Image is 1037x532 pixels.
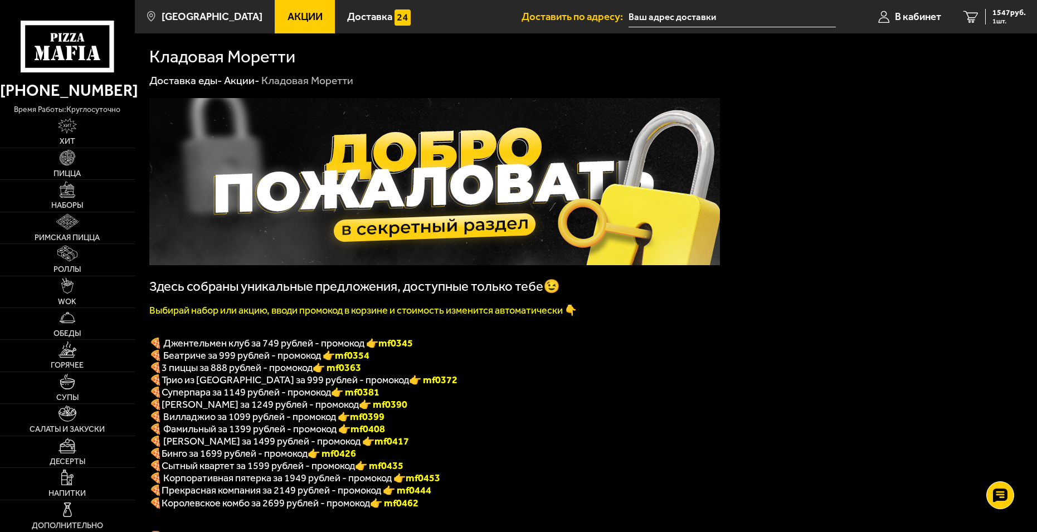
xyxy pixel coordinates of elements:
span: Пицца [53,170,81,178]
span: [GEOGRAPHIC_DATA] [162,12,262,22]
span: 1 шт. [992,18,1026,25]
font: 👉 mf0462 [370,497,418,509]
b: mf0345 [378,337,413,349]
a: Акции- [224,74,260,87]
span: Горячее [51,362,84,369]
font: 🍕 [149,484,162,496]
b: 👉 mf0435 [355,460,403,472]
b: mf0408 [350,423,385,435]
span: Хит [60,138,75,145]
span: Суперпара за 1149 рублей - промокод [162,386,331,398]
span: Сытный квартет за 1599 рублей - промокод [162,460,355,472]
span: Акции [288,12,323,22]
b: 👉 mf0390 [359,398,407,411]
img: 1024x1024 [149,98,720,265]
b: 🍕 [149,447,162,460]
input: Ваш адрес доставки [629,7,836,27]
span: Прекрасная компания за 2149 рублей - промокод [162,484,383,496]
span: Римская пицца [35,234,100,242]
span: 1547 руб. [992,9,1026,17]
font: 👉 mf0372 [409,374,457,386]
span: Бинго за 1699 рублей - промокод [162,447,308,460]
span: [PERSON_NAME] за 1249 рублей - промокод [162,398,359,411]
b: mf0417 [374,435,409,447]
div: Кладовая Моретти [261,74,353,87]
b: 🍕 [149,398,162,411]
b: mf0399 [350,411,384,423]
span: Десерты [50,458,85,466]
span: 🍕 [PERSON_NAME] за 1499 рублей - промокод 👉 [149,435,409,447]
font: 👉 mf0381 [331,386,379,398]
img: 15daf4d41897b9f0e9f617042186c801.svg [395,9,411,26]
font: 🍕 [149,362,162,374]
font: 🍕 [149,374,162,386]
span: 🍕 Вилладжио за 1099 рублей - промокод 👉 [149,411,384,423]
span: 🍕 Фамильный за 1399 рублей - промокод 👉 [149,423,385,435]
span: Салаты и закуски [30,426,105,433]
b: mf0354 [335,349,369,362]
span: Доставка [347,12,392,22]
font: 🍕 [149,386,162,398]
b: 🍕 [149,460,162,472]
h1: Кладовая Моретти [149,48,295,65]
font: 🍕 [149,497,162,509]
span: 3 пиццы за 888 рублей - промокод [162,362,313,374]
b: 👉 mf0426 [308,447,356,460]
a: Доставка еды- [149,74,222,87]
font: 👉 mf0363 [313,362,361,374]
span: Супы [56,394,79,402]
font: Выбирай набор или акцию, вводи промокод в корзине и стоимость изменится автоматически 👇 [149,304,577,316]
span: 🍕 Джентельмен клуб за 749 рублей - промокод 👉 [149,337,413,349]
span: 🍕 Корпоративная пятерка за 1949 рублей - промокод 👉 [149,472,440,484]
span: 🍕 Беатриче за 999 рублей - промокод 👉 [149,349,369,362]
font: 👉 mf0444 [383,484,431,496]
span: Школьная улица, 60 [629,7,836,27]
span: WOK [58,298,76,306]
span: Доставить по адресу: [522,12,629,22]
span: Трио из [GEOGRAPHIC_DATA] за 999 рублей - промокод [162,374,409,386]
span: Дополнительно [32,522,103,530]
span: Наборы [51,202,83,209]
span: Роллы [53,266,81,274]
span: Королевское комбо за 2699 рублей - промокод [162,497,370,509]
span: В кабинет [895,12,941,22]
span: Обеды [53,330,81,338]
span: Напитки [48,490,86,497]
span: Здесь собраны уникальные предложения, доступные только тебе😉 [149,279,560,294]
b: mf0453 [406,472,440,484]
